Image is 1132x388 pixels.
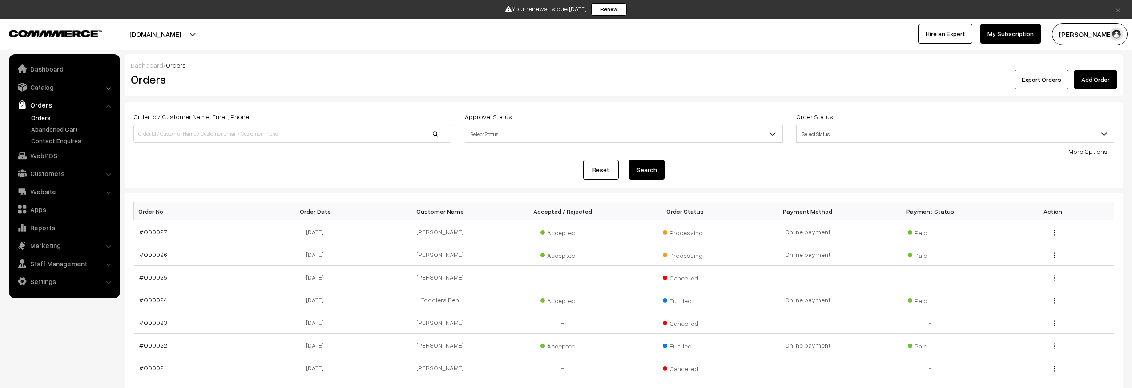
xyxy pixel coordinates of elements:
th: Action [991,202,1114,220]
td: [DATE] [256,288,379,311]
div: / [131,60,1117,70]
img: COMMMERCE [9,30,102,37]
span: Cancelled [663,362,707,373]
img: Menu [1054,275,1055,281]
span: Accepted [540,248,585,260]
a: WebPOS [11,148,117,164]
th: Order Date [256,202,379,220]
span: Accepted [540,294,585,305]
img: Menu [1054,230,1055,236]
h2: Orders [131,72,451,86]
a: #OD0022 [139,341,167,349]
td: - [501,356,624,379]
span: Paid [908,248,952,260]
label: Order Id / Customer Name, Email, Phone [133,112,249,121]
a: COMMMERCE [9,28,87,38]
td: [DATE] [256,311,379,334]
td: [PERSON_NAME] [379,334,502,356]
span: Processing [663,226,707,237]
a: Hire an Expert [918,24,972,44]
div: Your renewal is due [DATE] [3,3,1129,16]
button: [PERSON_NAME] [1052,23,1128,45]
a: Customers [11,165,117,181]
a: #OD0027 [139,228,167,236]
button: [DOMAIN_NAME] [98,23,212,45]
a: My Subscription [980,24,1041,44]
span: Processing [663,248,707,260]
a: Renew [591,3,627,16]
span: Fulfilled [663,339,707,351]
td: Online payment [746,243,869,266]
span: Accepted [540,226,585,237]
img: Menu [1054,366,1055,372]
a: Settings [11,273,117,289]
input: Order Id / Customer Name / Customer Email / Customer Phone [133,125,451,143]
a: More Options [1068,148,1108,155]
td: [PERSON_NAME] [379,243,502,266]
td: [DATE] [256,220,379,243]
a: Orders [29,113,117,122]
span: Cancelled [663,271,707,283]
a: #OD0023 [139,319,167,326]
td: [DATE] [256,356,379,379]
img: Menu [1054,320,1055,326]
td: - [869,311,992,334]
th: Accepted / Rejected [501,202,624,220]
td: [DATE] [256,334,379,356]
td: [PERSON_NAME] [379,220,502,243]
img: Menu [1054,343,1055,349]
td: [DATE] [256,266,379,288]
a: #OD0025 [139,273,167,281]
a: Website [11,184,117,200]
a: Abandoned Cart [29,124,117,134]
th: Payment Status [869,202,992,220]
th: Order Status [624,202,747,220]
th: Payment Method [746,202,869,220]
td: [DATE] [256,243,379,266]
span: Paid [908,226,952,237]
label: Order Status [796,112,833,121]
label: Approval Status [465,112,512,121]
td: - [869,266,992,288]
a: Reset [583,160,619,180]
span: Select Status [465,125,783,143]
span: Paid [908,294,952,305]
td: Online payment [746,220,869,243]
td: Online payment [746,334,869,356]
td: Toddlers Den [379,288,502,311]
span: Orders [166,61,186,69]
a: Reports [11,220,117,236]
span: Fulfilled [663,294,707,305]
img: user [1110,28,1123,41]
td: Online payment [746,288,869,311]
a: Staff Management [11,256,117,272]
a: Dashboard [11,61,117,77]
a: #OD0024 [139,296,167,304]
a: Dashboard [131,61,163,69]
span: Paid [908,339,952,351]
button: Export Orders [1015,70,1068,89]
span: Cancelled [663,316,707,328]
img: Menu [1054,252,1055,258]
span: Select Status [796,125,1114,143]
span: Accepted [540,339,585,351]
td: - [501,266,624,288]
td: - [869,356,992,379]
button: Search [629,160,665,180]
td: [PERSON_NAME] [379,311,502,334]
a: #OD0021 [139,364,166,372]
td: [PERSON_NAME] [379,266,502,288]
a: × [1112,4,1124,15]
a: Add Order [1074,70,1117,89]
a: Marketing [11,237,117,253]
span: Select Status [797,126,1114,142]
span: Select Status [465,126,782,142]
th: Order No [134,202,257,220]
img: Menu [1054,298,1055,304]
a: #OD0026 [139,251,167,258]
a: Contact Enquires [29,136,117,145]
th: Customer Name [379,202,502,220]
a: Catalog [11,79,117,95]
td: - [501,311,624,334]
a: Apps [11,201,117,217]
